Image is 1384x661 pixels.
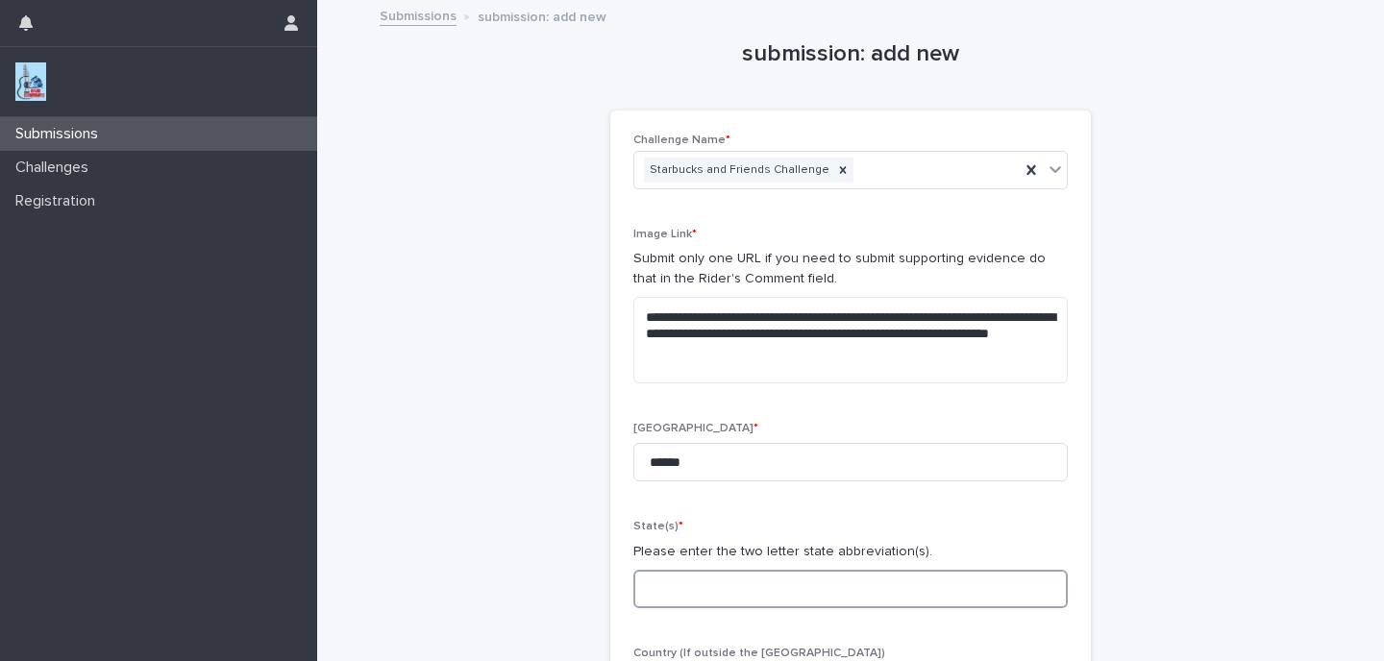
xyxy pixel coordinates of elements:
[8,192,111,210] p: Registration
[633,542,1068,562] p: Please enter the two letter state abbreviation(s).
[633,521,683,532] span: State(s)
[633,423,758,434] span: [GEOGRAPHIC_DATA]
[610,40,1091,68] h1: submission: add new
[633,249,1068,289] p: Submit only one URL if you need to submit supporting evidence do that in the Rider's Comment field.
[8,159,104,177] p: Challenges
[380,4,457,26] a: Submissions
[8,125,113,143] p: Submissions
[478,5,606,26] p: submission: add new
[633,135,730,146] span: Challenge Name
[644,158,832,184] div: Starbucks and Friends Challenge
[15,62,46,101] img: jxsLJbdS1eYBI7rVAS4p
[633,229,697,240] span: Image Link
[633,648,885,659] span: Country (If outside the [GEOGRAPHIC_DATA])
